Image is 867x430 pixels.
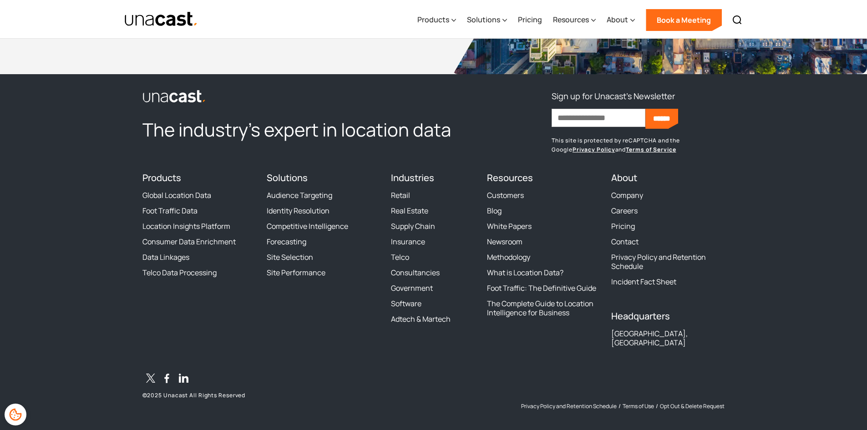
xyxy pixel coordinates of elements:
a: Identity Resolution [267,206,330,215]
a: Terms of Service [626,146,676,153]
a: Government [391,283,433,293]
a: Forecasting [267,237,306,246]
div: Solutions [467,1,507,39]
h4: Industries [391,172,476,183]
a: What is Location Data? [487,268,563,277]
img: Unacast logo [142,90,206,103]
img: Unacast text logo [124,11,198,27]
a: Facebook [159,372,175,388]
a: Software [391,299,421,308]
a: Terms of Use [623,403,654,410]
a: Careers [611,206,638,215]
h3: Sign up for Unacast's Newsletter [552,89,675,103]
a: link to the homepage [142,89,476,103]
a: Twitter / X [142,372,159,388]
a: Supply Chain [391,222,435,231]
a: Methodology [487,253,530,262]
a: Retail [391,191,410,200]
a: The Complete Guide to Location Intelligence for Business [487,299,600,317]
a: Opt Out & Delete Request [660,403,725,410]
div: Cookie Preferences [5,404,26,425]
a: Book a Meeting [646,9,722,31]
h4: Headquarters [611,311,725,322]
div: About [607,1,635,39]
a: Telco [391,253,409,262]
a: Real Estate [391,206,428,215]
p: © 2025 Unacast All Rights Reserved [142,392,380,399]
a: Site Selection [267,253,313,262]
a: Pricing [518,1,542,39]
img: Search icon [732,15,743,25]
a: Customers [487,191,524,200]
a: Privacy Policy and Retention Schedule [611,253,725,271]
a: White Papers [487,222,532,231]
a: LinkedIn [175,372,192,388]
a: Data Linkages [142,253,189,262]
a: Privacy Policy and Retention Schedule [521,403,617,410]
a: Newsroom [487,237,522,246]
a: Consumer Data Enrichment [142,237,236,246]
div: About [607,14,628,25]
a: Competitive Intelligence [267,222,348,231]
a: Company [611,191,643,200]
p: This site is protected by reCAPTCHA and the Google and [552,136,725,154]
a: home [124,11,198,27]
a: Adtech & Martech [391,314,451,324]
a: Foot Traffic: The Definitive Guide [487,283,596,293]
a: Blog [487,206,502,215]
a: Pricing [611,222,635,231]
h4: About [611,172,725,183]
div: / [619,403,621,410]
a: Solutions [267,172,308,184]
a: Incident Fact Sheet [611,277,676,286]
a: Consultancies [391,268,440,277]
h2: The industry’s expert in location data [142,118,476,142]
div: Products [417,1,456,39]
div: Products [417,14,449,25]
div: Solutions [467,14,500,25]
div: / [656,403,658,410]
a: Privacy Policy [573,146,615,153]
div: Resources [553,1,596,39]
a: Telco Data Processing [142,268,217,277]
a: Site Performance [267,268,325,277]
h4: Resources [487,172,600,183]
a: Audience Targeting [267,191,332,200]
a: Foot Traffic Data [142,206,198,215]
a: Contact [611,237,639,246]
a: Global Location Data [142,191,211,200]
div: [GEOGRAPHIC_DATA], [GEOGRAPHIC_DATA] [611,329,725,347]
a: Location Insights Platform [142,222,230,231]
div: Resources [553,14,589,25]
a: Products [142,172,181,184]
a: Insurance [391,237,425,246]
